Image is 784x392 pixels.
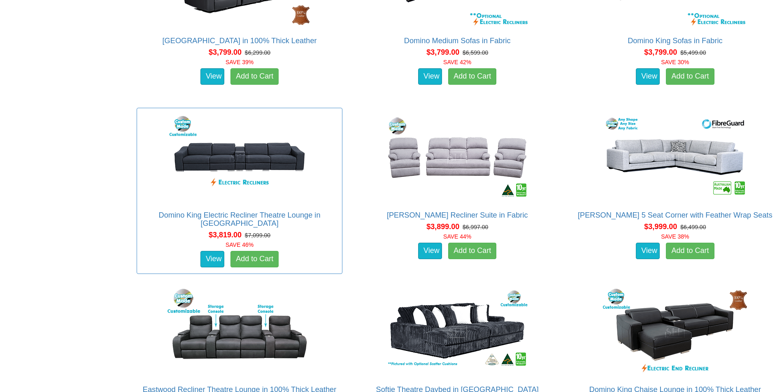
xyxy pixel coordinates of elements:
[245,49,270,56] del: $6,299.00
[636,243,660,259] a: View
[226,241,254,248] font: SAVE 46%
[209,48,242,56] span: $3,799.00
[644,48,677,56] span: $3,799.00
[404,37,511,45] a: Domino Medium Sofas in Fabric
[209,231,242,239] span: $3,819.00
[200,68,224,85] a: View
[159,211,321,227] a: Domino King Electric Recliner Theatre Lounge in [GEOGRAPHIC_DATA]
[601,112,749,203] img: Erika 5 Seat Corner with Feather Wrap Seats
[443,59,471,65] font: SAVE 42%
[387,211,528,219] a: [PERSON_NAME] Recliner Suite in Fabric
[245,232,270,239] del: $7,099.00
[443,233,471,240] font: SAVE 44%
[383,112,531,203] img: Langham Recliner Suite in Fabric
[163,37,317,45] a: [GEOGRAPHIC_DATA] in 100% Thick Leather
[628,37,722,45] a: Domino King Sofas in Fabric
[230,251,279,267] a: Add to Cart
[578,211,772,219] a: [PERSON_NAME] 5 Seat Corner with Feather Wrap Seats
[418,68,442,85] a: View
[666,243,714,259] a: Add to Cart
[661,233,689,240] font: SAVE 38%
[226,59,254,65] font: SAVE 39%
[448,68,496,85] a: Add to Cart
[165,112,314,203] img: Domino King Electric Recliner Theatre Lounge in Fabric
[680,224,706,230] del: $6,499.00
[661,59,689,65] font: SAVE 30%
[426,223,459,231] span: $3,899.00
[418,243,442,259] a: View
[636,68,660,85] a: View
[426,48,459,56] span: $3,799.00
[463,224,488,230] del: $6,997.00
[601,287,749,377] img: Domino King Chaise Lounge in 100% Thick Leather
[230,68,279,85] a: Add to Cart
[448,243,496,259] a: Add to Cart
[680,49,706,56] del: $5,499.00
[200,251,224,267] a: View
[383,287,531,377] img: Softie Theatre Daybed in Fabric
[666,68,714,85] a: Add to Cart
[165,287,314,377] img: Eastwood Recliner Theatre Lounge in 100% Thick Leather
[463,49,488,56] del: $6,599.00
[644,223,677,231] span: $3,999.00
